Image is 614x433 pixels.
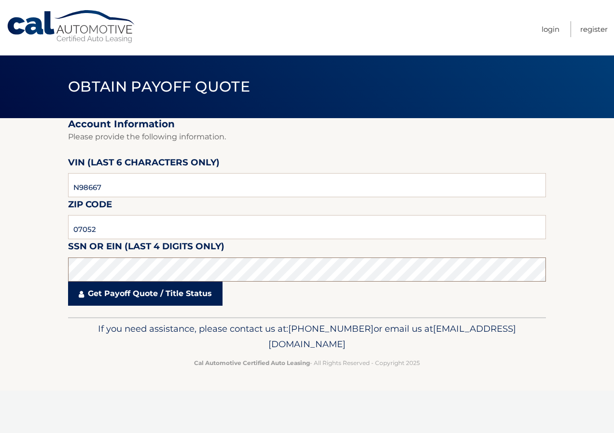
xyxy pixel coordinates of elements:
[68,118,546,130] h2: Account Information
[194,359,310,366] strong: Cal Automotive Certified Auto Leasing
[68,282,223,306] a: Get Payoff Quote / Title Status
[68,239,224,257] label: SSN or EIN (last 4 digits only)
[68,130,546,144] p: Please provide the following information.
[542,21,559,37] a: Login
[68,155,220,173] label: VIN (last 6 characters only)
[288,323,374,334] span: [PHONE_NUMBER]
[580,21,608,37] a: Register
[6,10,137,44] a: Cal Automotive
[68,78,250,95] span: Obtain Payoff Quote
[68,197,112,215] label: Zip Code
[74,358,540,368] p: - All Rights Reserved - Copyright 2025
[74,321,540,352] p: If you need assistance, please contact us at: or email us at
